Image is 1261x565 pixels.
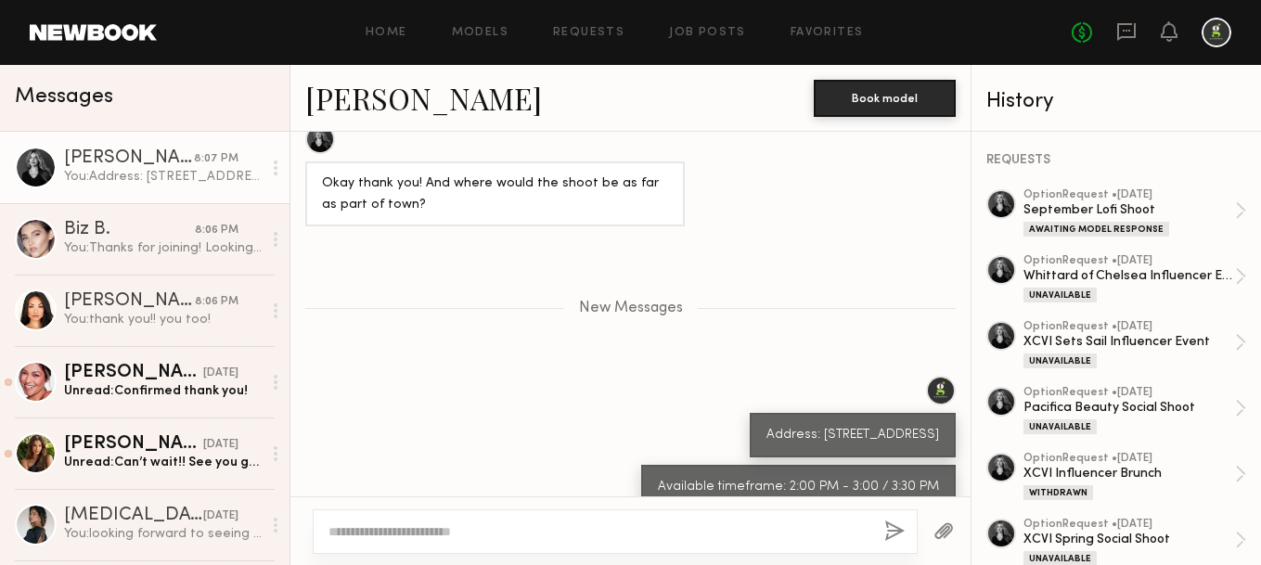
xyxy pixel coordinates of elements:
[203,507,238,525] div: [DATE]
[1023,222,1169,237] div: Awaiting Model Response
[579,301,683,316] span: New Messages
[64,149,194,168] div: [PERSON_NAME]
[64,454,262,471] div: Unread: Can’t wait!! See you guys shortly 💗💗
[194,150,238,168] div: 8:07 PM
[1023,321,1246,368] a: optionRequest •[DATE]XCVI Sets Sail Influencer EventUnavailable
[305,78,542,118] a: [PERSON_NAME]
[1023,485,1093,500] div: Withdrawn
[814,80,956,117] button: Book model
[1023,288,1097,302] div: Unavailable
[658,477,939,498] div: Available timeframe: 2:00 PM - 3:00 / 3:30 PM
[64,221,195,239] div: Biz B.
[986,154,1246,167] div: REQUESTS
[1023,453,1246,500] a: optionRequest •[DATE]XCVI Influencer BrunchWithdrawn
[1023,519,1235,531] div: option Request • [DATE]
[64,168,262,186] div: You: Address: [STREET_ADDRESS]
[452,27,508,39] a: Models
[1023,399,1235,417] div: Pacifica Beauty Social Shoot
[1023,201,1235,219] div: September Lofi Shoot
[766,425,939,446] div: Address: [STREET_ADDRESS]
[1023,255,1246,302] a: optionRequest •[DATE]Whittard of Chelsea Influencer EventUnavailable
[203,365,238,382] div: [DATE]
[64,311,262,328] div: You: thank you!! you too!
[64,435,203,454] div: [PERSON_NAME]
[1023,333,1235,351] div: XCVI Sets Sail Influencer Event
[1023,321,1235,333] div: option Request • [DATE]
[203,436,238,454] div: [DATE]
[64,239,262,257] div: You: Thanks for joining! Looking forward to seeing you [DATE]!! Also, for [DATE], can you come at...
[791,27,864,39] a: Favorites
[195,293,238,311] div: 8:06 PM
[1023,255,1235,267] div: option Request • [DATE]
[64,382,262,400] div: Unread: Confirmed thank you!
[1023,453,1235,465] div: option Request • [DATE]
[15,86,113,108] span: Messages
[1023,419,1097,434] div: Unavailable
[986,91,1246,112] div: History
[1023,189,1246,237] a: optionRequest •[DATE]September Lofi ShootAwaiting Model Response
[64,292,195,311] div: [PERSON_NAME]
[553,27,624,39] a: Requests
[366,27,407,39] a: Home
[1023,387,1235,399] div: option Request • [DATE]
[195,222,238,239] div: 8:06 PM
[1023,465,1235,482] div: XCVI Influencer Brunch
[1023,531,1235,548] div: XCVI Spring Social Shoot
[1023,353,1097,368] div: Unavailable
[322,173,668,216] div: Okay thank you! And where would the shoot be as far as part of town?
[814,89,956,105] a: Book model
[64,525,262,543] div: You: looking forward to seeing you [DATE]! <3
[1023,189,1235,201] div: option Request • [DATE]
[1023,267,1235,285] div: Whittard of Chelsea Influencer Event
[669,27,746,39] a: Job Posts
[64,507,203,525] div: [MEDICAL_DATA][PERSON_NAME]
[1023,387,1246,434] a: optionRequest •[DATE]Pacifica Beauty Social ShootUnavailable
[64,364,203,382] div: [PERSON_NAME]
